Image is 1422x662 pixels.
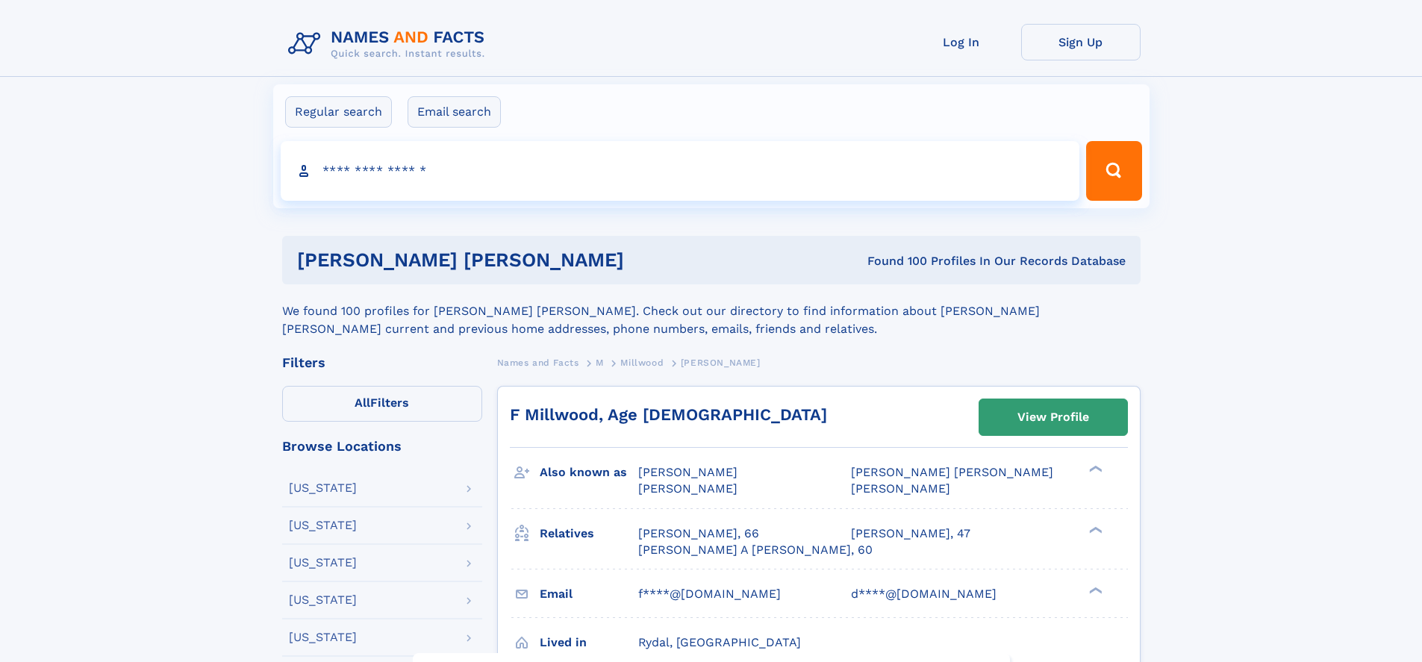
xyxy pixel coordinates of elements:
[510,405,827,424] a: F Millwood, Age [DEMOGRAPHIC_DATA]
[681,357,761,368] span: [PERSON_NAME]
[638,481,737,496] span: [PERSON_NAME]
[282,284,1141,338] div: We found 100 profiles for [PERSON_NAME] [PERSON_NAME]. Check out our directory to find informatio...
[1085,525,1103,534] div: ❯
[282,24,497,64] img: Logo Names and Facts
[282,356,482,369] div: Filters
[289,482,357,494] div: [US_STATE]
[297,251,746,269] h1: [PERSON_NAME] [PERSON_NAME]
[497,353,579,372] a: Names and Facts
[638,525,759,542] a: [PERSON_NAME], 66
[596,357,604,368] span: M
[902,24,1021,60] a: Log In
[540,630,638,655] h3: Lived in
[282,440,482,453] div: Browse Locations
[282,386,482,422] label: Filters
[620,353,664,372] a: Millwood
[1086,141,1141,201] button: Search Button
[746,253,1126,269] div: Found 100 Profiles In Our Records Database
[851,525,970,542] a: [PERSON_NAME], 47
[285,96,392,128] label: Regular search
[638,542,873,558] a: [PERSON_NAME] A [PERSON_NAME], 60
[540,521,638,546] h3: Relatives
[540,581,638,607] h3: Email
[289,594,357,606] div: [US_STATE]
[620,357,664,368] span: Millwood
[355,396,370,410] span: All
[281,141,1080,201] input: search input
[979,399,1127,435] a: View Profile
[638,465,737,479] span: [PERSON_NAME]
[638,635,801,649] span: Rydal, [GEOGRAPHIC_DATA]
[408,96,501,128] label: Email search
[851,481,950,496] span: [PERSON_NAME]
[289,557,357,569] div: [US_STATE]
[596,353,604,372] a: M
[851,465,1053,479] span: [PERSON_NAME] [PERSON_NAME]
[540,460,638,485] h3: Also known as
[1085,585,1103,595] div: ❯
[1017,400,1089,434] div: View Profile
[289,519,357,531] div: [US_STATE]
[1085,464,1103,474] div: ❯
[289,631,357,643] div: [US_STATE]
[1021,24,1141,60] a: Sign Up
